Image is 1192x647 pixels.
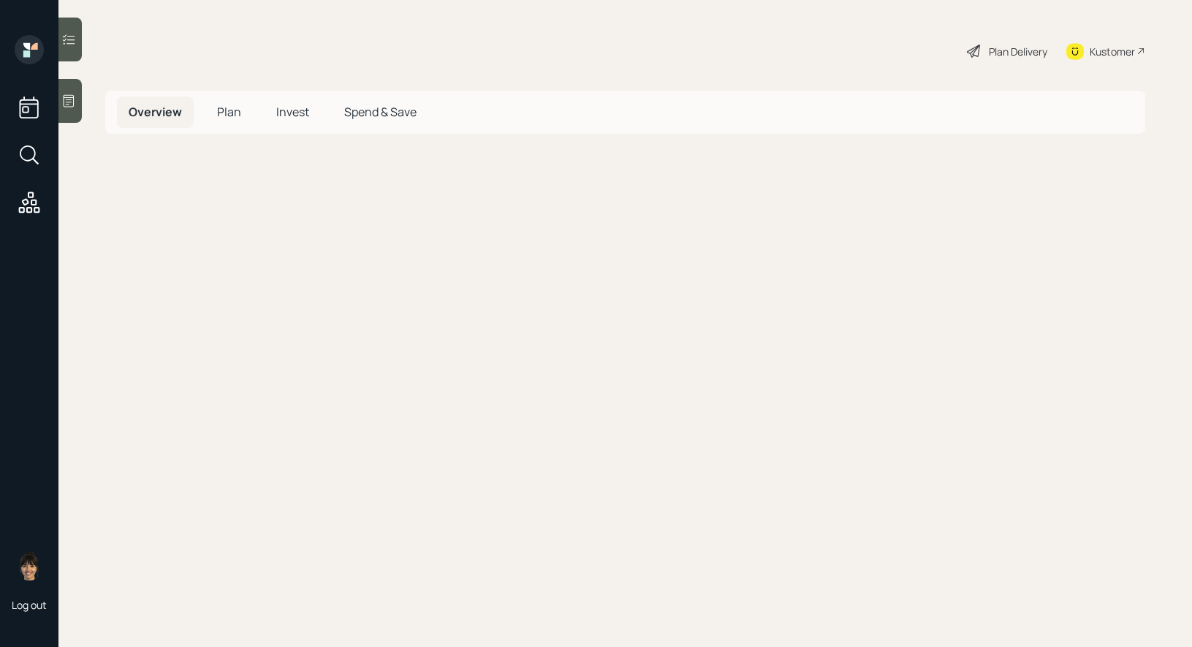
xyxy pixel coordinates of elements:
span: Spend & Save [344,104,417,120]
div: Plan Delivery [989,44,1047,59]
span: Plan [217,104,241,120]
div: Kustomer [1090,44,1135,59]
span: Invest [276,104,309,120]
span: Overview [129,104,182,120]
img: treva-nostdahl-headshot.png [15,551,44,580]
div: Log out [12,598,47,612]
